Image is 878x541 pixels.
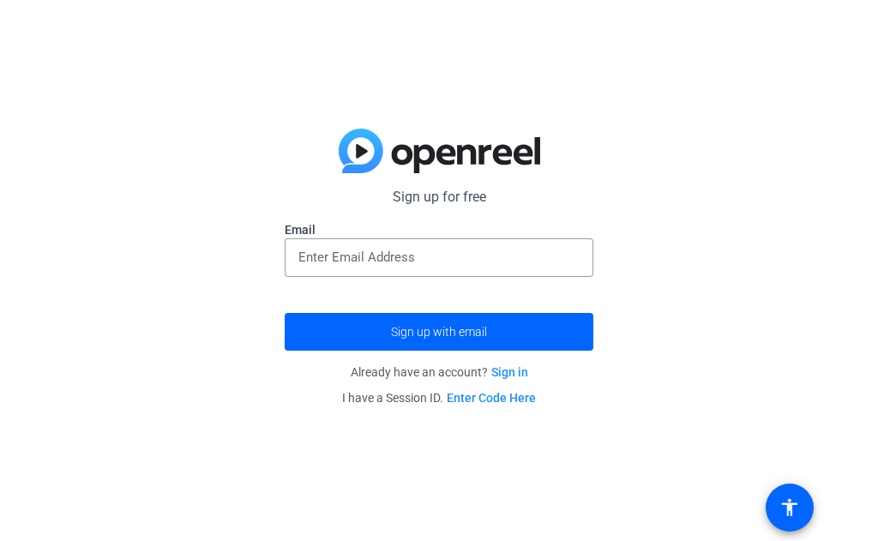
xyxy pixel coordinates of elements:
[491,366,528,380] a: Sign in
[285,314,593,352] button: Sign up with email
[779,498,800,519] mat-icon: accessibility
[351,366,528,380] span: Already have an account?
[298,248,580,268] input: Enter Email Address
[285,188,593,208] p: Sign up for free
[447,392,536,406] a: Enter Code Here
[285,222,593,239] label: Email
[342,392,536,406] span: I have a Session ID.
[339,129,540,174] img: blue-gradient.svg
